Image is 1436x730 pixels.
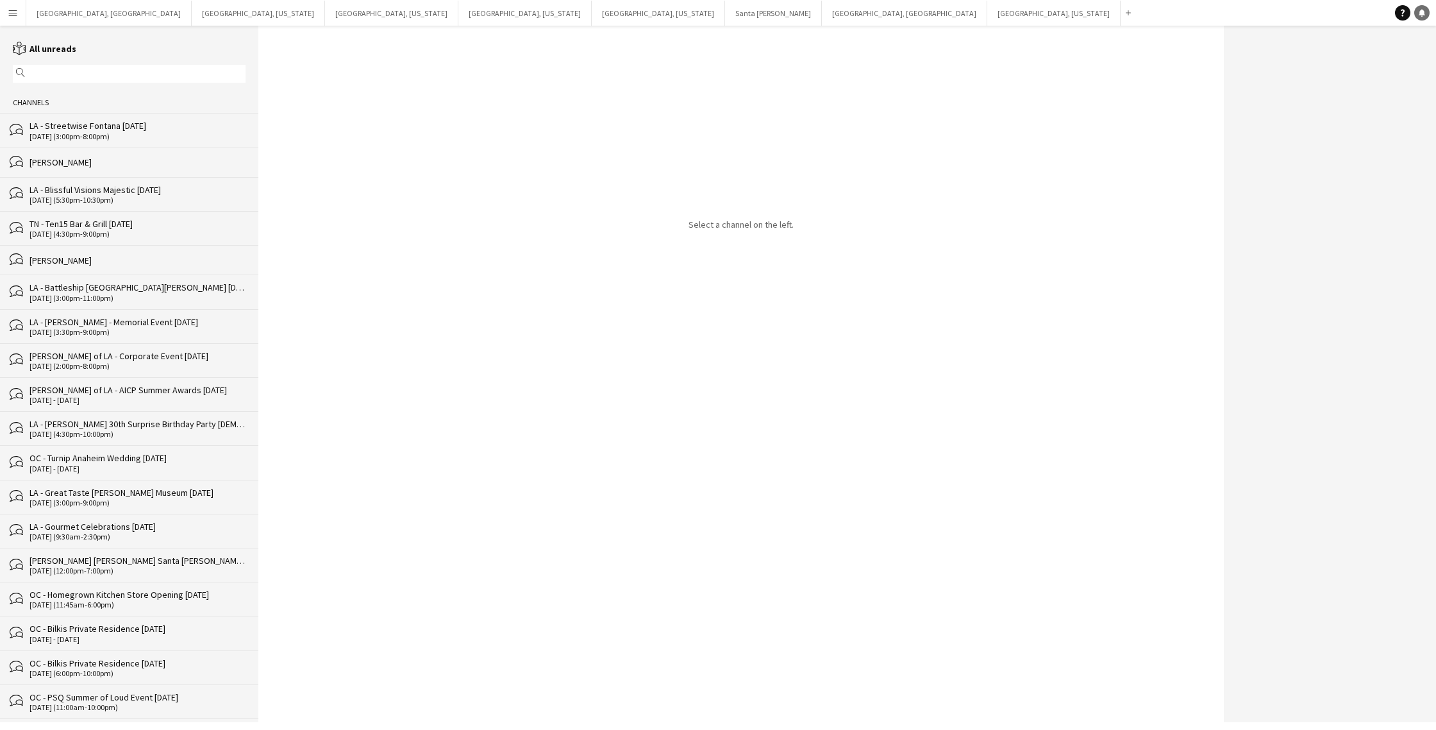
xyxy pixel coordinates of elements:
[29,521,246,532] div: LA - Gourmet Celebrations [DATE]
[29,294,246,303] div: [DATE] (3:00pm-11:00pm)
[29,623,246,634] div: OC - Bilkis Private Residence [DATE]
[13,43,76,55] a: All unreads
[29,464,246,473] div: [DATE] - [DATE]
[29,255,246,266] div: [PERSON_NAME]
[192,1,325,26] button: [GEOGRAPHIC_DATA], [US_STATE]
[29,658,246,669] div: OC - Bilkis Private Residence [DATE]
[29,328,246,337] div: [DATE] (3:30pm-9:00pm)
[29,184,246,196] div: LA - Blissful Visions Majestic [DATE]
[458,1,592,26] button: [GEOGRAPHIC_DATA], [US_STATE]
[29,669,246,678] div: [DATE] (6:00pm-10:00pm)
[29,418,246,430] div: LA - [PERSON_NAME] 30th Surprise Birthday Party [DEMOGRAPHIC_DATA]
[29,692,246,703] div: OC - PSQ Summer of Loud Event [DATE]
[29,384,246,396] div: [PERSON_NAME] of LA - AICP Summer Awards [DATE]
[325,1,458,26] button: [GEOGRAPHIC_DATA], [US_STATE]
[987,1,1121,26] button: [GEOGRAPHIC_DATA], [US_STATE]
[29,430,246,439] div: [DATE] (4:30pm-10:00pm)
[26,1,192,26] button: [GEOGRAPHIC_DATA], [GEOGRAPHIC_DATA]
[29,498,246,507] div: [DATE] (3:00pm-9:00pm)
[29,132,246,141] div: [DATE] (3:00pm-8:00pm)
[29,703,246,712] div: [DATE] (11:00am-10:00pm)
[29,282,246,293] div: LA - Battleship [GEOGRAPHIC_DATA][PERSON_NAME] [DATE]
[29,555,246,566] div: [PERSON_NAME] [PERSON_NAME] Santa [PERSON_NAME] [DATE]
[29,218,246,230] div: TN - Ten15 Bar & Grill [DATE]
[29,230,246,239] div: [DATE] (4:30pm-9:00pm)
[592,1,725,26] button: [GEOGRAPHIC_DATA], [US_STATE]
[29,396,246,405] div: [DATE] - [DATE]
[29,157,246,168] div: [PERSON_NAME]
[822,1,987,26] button: [GEOGRAPHIC_DATA], [GEOGRAPHIC_DATA]
[29,589,246,600] div: OC - Homegrown Kitchen Store Opening [DATE]
[29,452,246,464] div: OC - Turnip Anaheim Wedding [DATE]
[29,600,246,609] div: [DATE] (11:45am-6:00pm)
[29,316,246,328] div: LA - [PERSON_NAME] - Memorial Event [DATE]
[29,196,246,205] div: [DATE] (5:30pm-10:30pm)
[29,635,246,644] div: [DATE] - [DATE]
[29,362,246,371] div: [DATE] (2:00pm-8:00pm)
[29,566,246,575] div: [DATE] (12:00pm-7:00pm)
[29,120,246,132] div: LA - Streetwise Fontana [DATE]
[29,487,246,498] div: LA - Great Taste [PERSON_NAME] Museum [DATE]
[689,219,794,230] p: Select a channel on the left.
[29,532,246,541] div: [DATE] (9:30am-2:30pm)
[29,350,246,362] div: [PERSON_NAME] of LA - Corporate Event [DATE]
[725,1,822,26] button: Santa [PERSON_NAME]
